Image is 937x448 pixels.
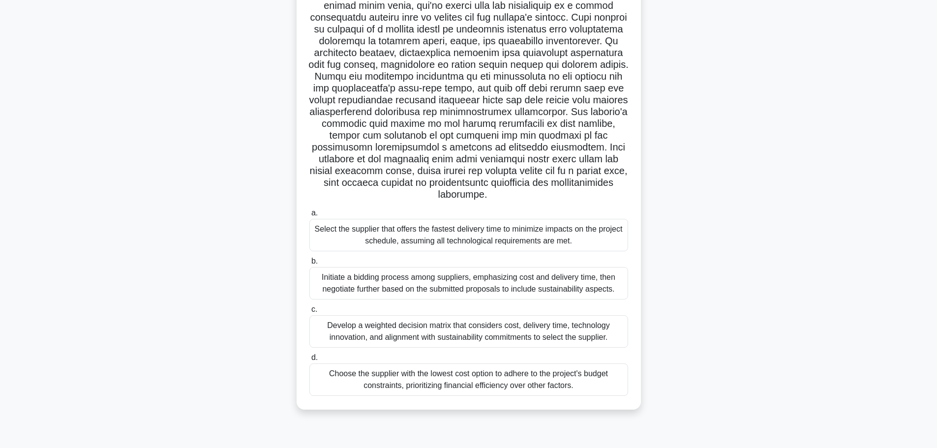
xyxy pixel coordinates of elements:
div: Select the supplier that offers the fastest delivery time to minimize impacts on the project sche... [309,219,628,251]
span: d. [311,353,318,361]
div: Develop a weighted decision matrix that considers cost, delivery time, technology innovation, and... [309,315,628,348]
span: a. [311,209,318,217]
div: Choose the supplier with the lowest cost option to adhere to the project's budget constraints, pr... [309,363,628,396]
span: c. [311,305,317,313]
span: b. [311,257,318,265]
div: Initiate a bidding process among suppliers, emphasizing cost and delivery time, then negotiate fu... [309,267,628,299]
